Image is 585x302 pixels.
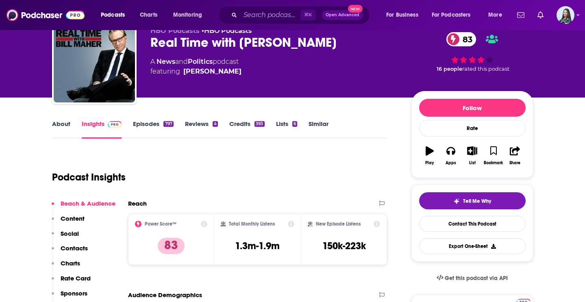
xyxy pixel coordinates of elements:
[52,171,126,183] h1: Podcast Insights
[95,9,135,22] button: open menu
[437,66,462,72] span: 16 people
[463,198,491,204] span: Tell Me Why
[145,221,176,227] h2: Power Score™
[445,275,508,282] span: Get this podcast via API
[292,121,297,127] div: 6
[430,268,515,288] a: Get this podcast via API
[61,289,87,297] p: Sponsors
[455,32,476,46] span: 83
[386,9,418,21] span: For Business
[426,9,483,22] button: open menu
[483,141,504,170] button: Bookmark
[7,7,85,23] img: Podchaser - Follow, Share and Rate Podcasts
[254,121,264,127] div: 393
[440,141,461,170] button: Apps
[276,120,297,139] a: Lists6
[175,58,188,65] span: and
[158,238,185,254] p: 83
[235,240,280,252] h3: 1.3m-1.9m
[82,120,122,139] a: InsightsPodchaser Pro
[557,6,574,24] img: User Profile
[108,121,122,128] img: Podchaser Pro
[514,8,528,22] a: Show notifications dropdown
[61,274,91,282] p: Rate Card
[326,13,359,17] span: Open Advanced
[61,215,85,222] p: Content
[185,120,218,139] a: Reviews4
[419,216,526,232] a: Contact This Podcast
[150,27,200,35] span: HBO Podcasts
[432,9,471,21] span: For Podcasters
[488,9,502,21] span: More
[226,6,378,24] div: Search podcasts, credits, & more...
[61,230,79,237] p: Social
[425,161,434,165] div: Play
[183,67,241,76] a: Bill Maher
[557,6,574,24] span: Logged in as brookefortierpr
[484,161,503,165] div: Bookmark
[322,10,363,20] button: Open AdvancedNew
[534,8,547,22] a: Show notifications dropdown
[150,57,241,76] div: A podcast
[52,244,88,259] button: Contacts
[419,238,526,254] button: Export One-Sheet
[419,141,440,170] button: Play
[462,66,509,72] span: rated this podcast
[381,9,428,22] button: open menu
[309,120,328,139] a: Similar
[461,141,483,170] button: List
[557,6,574,24] button: Show profile menu
[446,161,456,165] div: Apps
[348,5,363,13] span: New
[188,58,213,65] a: Politics
[202,27,252,35] span: •
[52,259,80,274] button: Charts
[101,9,125,21] span: Podcasts
[163,121,173,127] div: 797
[419,99,526,117] button: Follow
[140,9,157,21] span: Charts
[300,10,315,20] span: ⌘ K
[157,58,175,65] a: News
[52,200,115,215] button: Reach & Audience
[150,67,241,76] span: featuring
[52,230,79,245] button: Social
[54,21,135,102] img: Real Time with Bill Maher
[504,141,525,170] button: Share
[52,120,70,139] a: About
[61,244,88,252] p: Contacts
[128,291,202,299] h2: Audience Demographics
[483,9,512,22] button: open menu
[453,198,460,204] img: tell me why sparkle
[419,120,526,137] div: Rate
[229,120,264,139] a: Credits393
[316,221,361,227] h2: New Episode Listens
[419,192,526,209] button: tell me why sparkleTell Me Why
[133,120,173,139] a: Episodes797
[240,9,300,22] input: Search podcasts, credits, & more...
[469,161,476,165] div: List
[52,274,91,289] button: Rate Card
[411,27,533,77] div: 83 16 peoplerated this podcast
[509,161,520,165] div: Share
[229,221,275,227] h2: Total Monthly Listens
[446,32,476,46] a: 83
[213,121,218,127] div: 4
[167,9,213,22] button: open menu
[61,200,115,207] p: Reach & Audience
[61,259,80,267] p: Charts
[322,240,366,252] h3: 150k-223k
[128,200,147,207] h2: Reach
[52,215,85,230] button: Content
[173,9,202,21] span: Monitoring
[135,9,162,22] a: Charts
[204,27,252,35] a: HBO Podcasts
